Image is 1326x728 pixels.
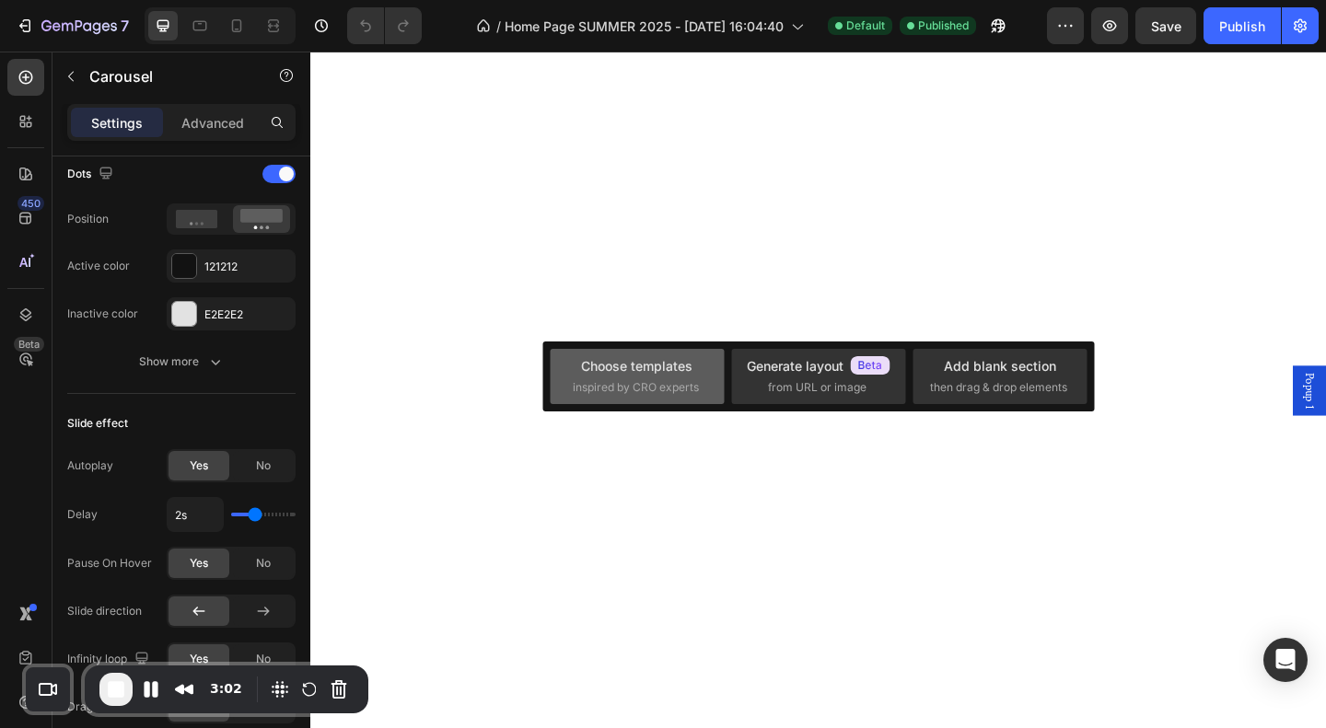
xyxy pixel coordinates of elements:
span: No [256,651,271,667]
span: from URL or image [768,379,867,396]
div: Slide direction [67,603,142,619]
div: Slide effect [67,415,128,432]
div: Active color [67,258,130,274]
div: Autoplay [67,457,113,474]
p: Settings [91,113,143,133]
div: Choose templates [581,356,692,376]
p: Advanced [181,113,244,133]
div: Dots [67,162,117,187]
div: Show more [139,352,225,371]
span: Default [846,17,885,34]
div: Publish [1219,17,1265,36]
div: Inactive color [67,306,138,322]
span: then drag & drop elements [930,379,1067,396]
span: Popup 1 [1077,349,1096,388]
div: Add blank section [944,356,1056,376]
div: E2E2E2 [204,306,291,323]
span: Yes [190,651,208,667]
p: 7 [121,15,129,37]
div: 450 [17,196,44,211]
span: Yes [190,555,208,572]
button: Save [1135,7,1196,44]
p: Carousel [89,65,246,87]
div: 121212 [204,259,291,275]
div: Generate layout [747,356,890,376]
div: Open Intercom Messenger [1263,638,1308,682]
input: Auto [168,498,223,531]
span: Save [1151,18,1181,34]
button: 7 [7,7,137,44]
span: inspired by CRO experts [573,379,699,396]
div: Undo/Redo [347,7,422,44]
span: No [256,457,271,474]
button: Publish [1204,7,1281,44]
span: No [256,555,271,572]
span: / [496,17,501,36]
span: Home Page SUMMER 2025 - [DATE] 16:04:40 [505,17,784,36]
div: Position [67,211,109,227]
div: Beta [14,337,44,352]
div: Delay [67,506,98,523]
span: Yes [190,457,208,474]
span: Published [918,17,969,34]
div: Infinity loop [67,647,153,672]
button: Show more [67,345,296,378]
div: Pause On Hover [67,555,152,572]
